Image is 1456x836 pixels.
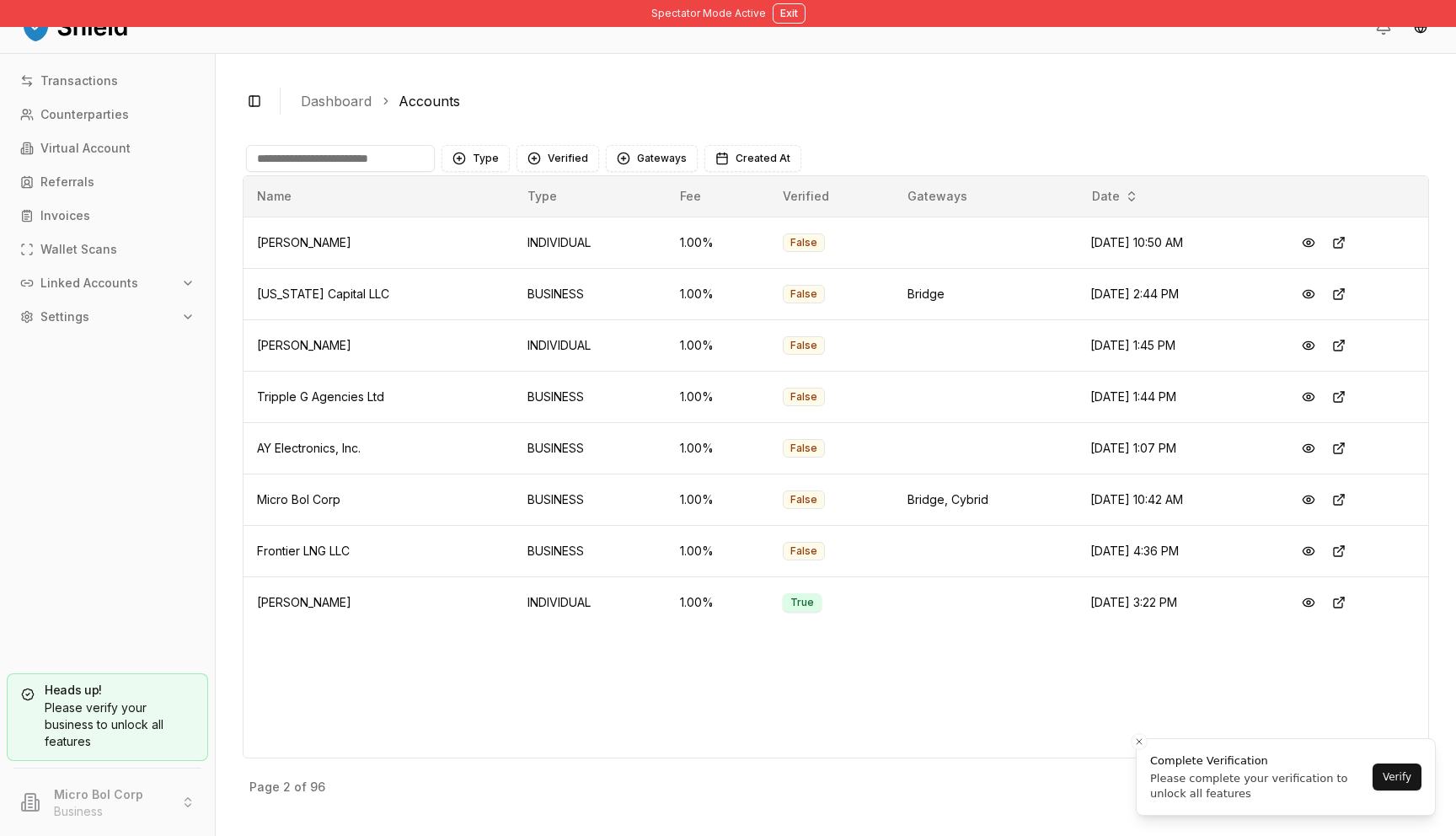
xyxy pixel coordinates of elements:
[40,176,94,188] p: Referrals
[40,244,117,255] p: Wallet Scans
[257,544,350,558] span: Frontier LNG LLC
[7,673,208,761] a: Heads up!Please verify your business to unlock all features
[257,235,351,249] span: [PERSON_NAME]
[907,287,945,301] span: Bridge
[514,576,666,628] td: INDIVIDUAL
[301,91,372,111] a: Dashboard
[442,145,510,172] button: Type
[13,67,201,94] a: Transactions
[514,268,666,319] td: BUSINESS
[680,492,714,506] span: 1.00 %
[13,270,201,297] button: Linked Accounts
[666,176,769,217] th: Fee
[13,135,201,162] a: Virtual Account
[1090,389,1176,404] span: [DATE] 1:44 PM
[1150,771,1368,801] div: Please complete your verification to unlock all features
[894,176,1077,217] th: Gateways
[257,389,384,404] span: Tripple G Agencies Ltd
[1090,287,1179,301] span: [DATE] 2:44 PM
[21,684,194,696] h5: Heads up!
[399,91,460,111] a: Accounts
[514,525,666,576] td: BUSINESS
[680,595,714,609] span: 1.00 %
[514,474,666,525] td: BUSINESS
[301,91,1416,111] nav: breadcrumb
[907,492,988,506] span: Bridge, Cybrid
[244,176,514,217] th: Name
[13,236,201,263] a: Wallet Scans
[773,3,806,24] button: Exit
[257,287,389,301] span: [US_STATE] Capital LLC
[680,338,714,352] span: 1.00 %
[514,319,666,371] td: INDIVIDUAL
[1090,338,1175,352] span: [DATE] 1:45 PM
[40,210,90,222] p: Invoices
[1150,753,1368,769] div: Complete Verification
[40,277,138,289] p: Linked Accounts
[769,176,894,217] th: Verified
[40,142,131,154] p: Virtual Account
[257,338,351,352] span: [PERSON_NAME]
[1090,595,1177,609] span: [DATE] 3:22 PM
[257,492,340,506] span: Micro Bol Corp
[514,371,666,422] td: BUSINESS
[13,202,201,229] a: Invoices
[680,287,714,301] span: 1.00 %
[257,595,351,609] span: [PERSON_NAME]
[13,169,201,196] a: Referrals
[257,441,361,455] span: AY Electronics, Inc.
[40,75,118,87] p: Transactions
[1090,492,1183,506] span: [DATE] 10:42 AM
[1090,441,1176,455] span: [DATE] 1:07 PM
[1131,733,1148,750] button: Close toast
[651,7,766,20] span: Spectator Mode Active
[514,422,666,474] td: BUSINESS
[13,303,201,330] button: Settings
[1090,235,1183,249] span: [DATE] 10:50 AM
[514,176,666,217] th: Type
[1373,764,1421,790] button: Verify
[13,101,201,128] a: Counterparties
[1090,544,1179,558] span: [DATE] 4:36 PM
[517,145,599,172] button: Verified
[310,781,325,793] p: 96
[283,781,291,793] p: 2
[736,152,790,165] span: Created At
[294,781,307,793] p: of
[680,235,714,249] span: 1.00 %
[680,544,714,558] span: 1.00 %
[680,389,714,404] span: 1.00 %
[680,441,714,455] span: 1.00 %
[21,699,194,750] div: Please verify your business to unlock all features
[704,145,801,172] button: Created At
[40,109,129,121] p: Counterparties
[606,145,698,172] button: Gateways
[40,311,89,323] p: Settings
[249,781,280,793] p: Page
[514,217,666,268] td: INDIVIDUAL
[1085,183,1145,210] button: Date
